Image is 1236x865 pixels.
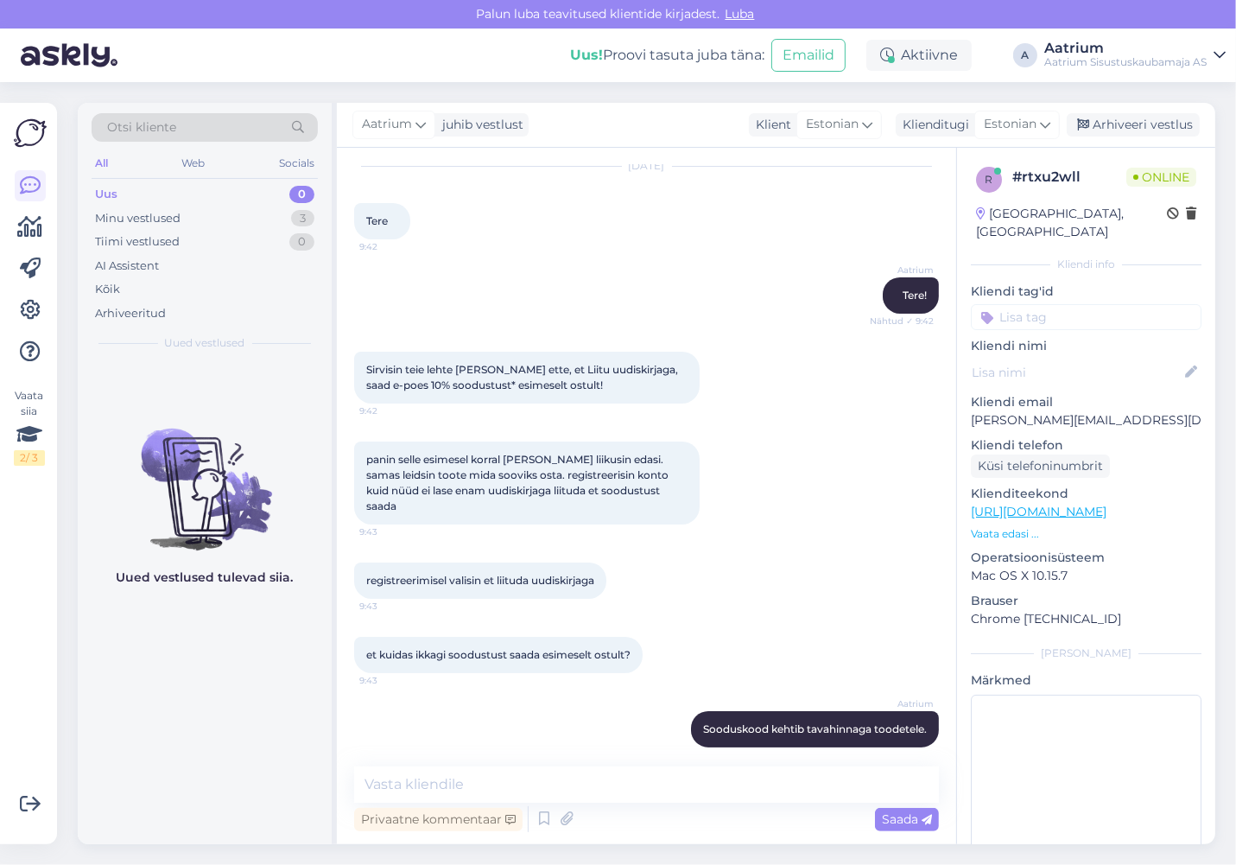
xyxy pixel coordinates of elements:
[971,504,1106,519] a: [URL][DOMAIN_NAME]
[354,808,523,831] div: Privaatne kommentaar
[359,525,424,538] span: 9:43
[806,115,859,134] span: Estonian
[14,117,47,149] img: Askly Logo
[971,646,1201,661] div: [PERSON_NAME]
[1044,41,1207,55] div: Aatrium
[366,648,631,661] span: et kuidas ikkagi soodustust saada esimeselt ostult?
[971,337,1201,355] p: Kliendi nimi
[720,6,760,22] span: Luba
[366,214,388,227] span: Tere
[976,205,1167,241] div: [GEOGRAPHIC_DATA], [GEOGRAPHIC_DATA]
[896,116,969,134] div: Klienditugi
[165,335,245,351] span: Uued vestlused
[971,436,1201,455] p: Kliendi telefon
[95,305,166,322] div: Arhiveeritud
[95,186,117,203] div: Uus
[971,526,1201,542] p: Vaata edasi ...
[703,722,927,735] span: Sooduskood kehtib tavahinnaga toodetele.
[869,315,934,328] span: Nähtud ✓ 9:42
[971,411,1201,429] p: [PERSON_NAME][EMAIL_ADDRESS][DOMAIN_NAME]
[359,240,424,253] span: 9:42
[570,45,764,66] div: Proovi tasuta juba täna:
[95,233,180,251] div: Tiimi vestlused
[971,393,1201,411] p: Kliendi email
[276,152,318,175] div: Socials
[869,748,934,761] span: 9:44
[366,363,681,391] span: Sirvisin teie lehte [PERSON_NAME] ette, et Liitu uudiskirjaga, saad e-poes 10% soodustust* esimes...
[366,453,671,512] span: panin selle esimesel korral [PERSON_NAME] liikusin edasi. samas leidsin toote mida sooviks osta. ...
[359,674,424,687] span: 9:43
[971,671,1201,690] p: Märkmed
[1126,168,1196,187] span: Online
[971,610,1201,628] p: Chrome [TECHNICAL_ID]
[1044,55,1207,69] div: Aatrium Sisustuskaubamaja AS
[95,281,120,298] div: Kõik
[570,47,603,63] b: Uus!
[291,210,314,227] div: 3
[984,115,1036,134] span: Estonian
[92,152,111,175] div: All
[1012,167,1126,188] div: # rtxu2wll
[14,388,45,466] div: Vaata siia
[78,398,332,553] img: No chats
[971,304,1201,330] input: Lisa tag
[95,258,159,275] div: AI Assistent
[289,186,314,203] div: 0
[749,116,791,134] div: Klient
[882,811,932,827] span: Saada
[362,115,412,134] span: Aatrium
[359,404,424,417] span: 9:42
[107,118,176,137] span: Otsi kliente
[866,40,972,71] div: Aktiivne
[179,152,209,175] div: Web
[972,363,1182,382] input: Lisa nimi
[971,455,1110,478] div: Küsi telefoninumbrit
[1044,41,1226,69] a: AatriumAatrium Sisustuskaubamaja AS
[1013,43,1037,67] div: A
[14,450,45,466] div: 2 / 3
[435,116,523,134] div: juhib vestlust
[986,173,993,186] span: r
[359,600,424,613] span: 9:43
[869,697,934,710] span: Aatrium
[971,257,1201,272] div: Kliendi info
[117,569,294,587] p: Uued vestlused tulevad siia.
[771,39,846,72] button: Emailid
[971,549,1201,567] p: Operatsioonisüsteem
[903,289,927,302] span: Tere!
[971,567,1201,585] p: Mac OS X 10.15.7
[354,158,939,174] div: [DATE]
[95,210,181,227] div: Minu vestlused
[1067,113,1200,137] div: Arhiveeri vestlus
[869,264,934,277] span: Aatrium
[971,283,1201,301] p: Kliendi tag'id
[971,592,1201,610] p: Brauser
[971,485,1201,503] p: Klienditeekond
[366,574,594,587] span: registreerimisel valisin et liituda uudiskirjaga
[289,233,314,251] div: 0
